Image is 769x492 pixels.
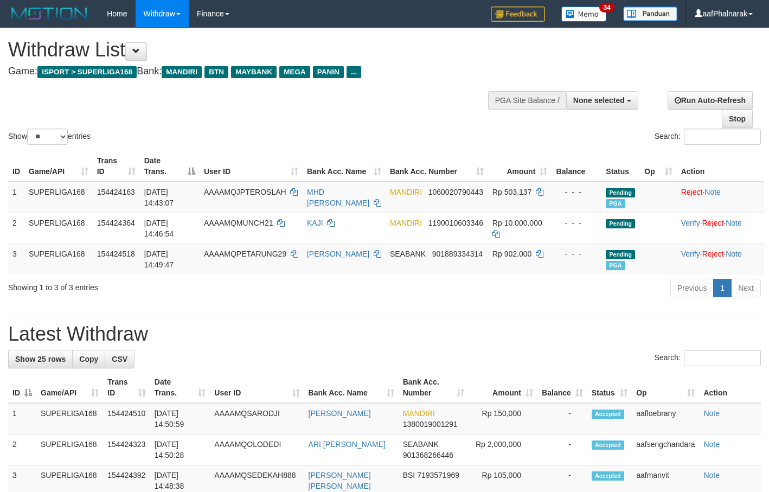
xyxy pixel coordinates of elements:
[36,403,103,435] td: SUPERLIGA168
[403,451,453,459] span: Copy 901368266446 to clipboard
[307,250,369,258] a: [PERSON_NAME]
[403,420,458,429] span: Copy 1380019001291 to clipboard
[428,188,483,196] span: Copy 1060020790443 to clipboard
[632,403,699,435] td: aafloebrany
[623,7,677,21] img: panduan.png
[204,250,286,258] span: AAAAMQPETARUNG29
[8,151,24,182] th: ID
[103,372,150,403] th: Trans ID: activate to sort column ascending
[606,250,635,259] span: Pending
[309,440,386,449] a: ARI [PERSON_NAME]
[713,279,732,297] a: 1
[722,110,753,128] a: Stop
[27,129,68,145] select: Showentries
[491,7,545,22] img: Feedback.jpg
[144,188,174,207] span: [DATE] 14:43:07
[702,250,724,258] a: Reject
[8,372,36,403] th: ID: activate to sort column descending
[144,219,174,238] span: [DATE] 14:46:54
[304,372,399,403] th: Bank Acc. Name: activate to sort column ascending
[150,403,210,435] td: [DATE] 14:50:59
[731,279,761,297] a: Next
[103,403,150,435] td: 154424510
[231,66,277,78] span: MAYBANK
[97,188,135,196] span: 154424163
[204,188,286,196] span: AAAAMQJPTEROSLAH
[556,248,597,259] div: - - -
[8,403,36,435] td: 1
[307,219,323,227] a: KAJI
[537,435,587,465] td: -
[428,219,483,227] span: Copy 1190010603346 to clipboard
[8,5,91,22] img: MOTION_logo.png
[684,350,761,366] input: Search:
[8,213,24,244] td: 2
[303,151,386,182] th: Bank Acc. Name: activate to sort column ascending
[681,219,700,227] a: Verify
[72,350,105,368] a: Copy
[488,151,552,182] th: Amount: activate to sort column ascending
[537,372,587,403] th: Balance: activate to sort column ascending
[103,435,150,465] td: 154424323
[592,440,624,450] span: Accepted
[204,66,228,78] span: BTN
[144,250,174,269] span: [DATE] 14:49:47
[606,199,625,208] span: Marked by aafsoumeymey
[469,403,537,435] td: Rp 150,000
[8,323,761,345] h1: Latest Withdraw
[601,151,640,182] th: Status
[24,182,93,213] td: SUPERLIGA168
[556,218,597,228] div: - - -
[36,372,103,403] th: Game/API: activate to sort column ascending
[703,471,720,480] a: Note
[210,403,304,435] td: AAAAMQSARODJI
[684,129,761,145] input: Search:
[566,91,638,110] button: None selected
[592,471,624,481] span: Accepted
[537,403,587,435] td: -
[677,151,764,182] th: Action
[8,278,312,293] div: Showing 1 to 3 of 3 entries
[492,250,531,258] span: Rp 902.000
[150,435,210,465] td: [DATE] 14:50:28
[140,151,200,182] th: Date Trans.: activate to sort column descending
[668,91,753,110] a: Run Auto-Refresh
[726,250,742,258] a: Note
[573,96,625,105] span: None selected
[8,129,91,145] label: Show entries
[97,250,135,258] span: 154424518
[390,188,422,196] span: MANDIRI
[390,219,422,227] span: MANDIRI
[24,213,93,244] td: SUPERLIGA168
[97,219,135,227] span: 154424364
[592,410,624,419] span: Accepted
[8,435,36,465] td: 2
[79,355,98,363] span: Copy
[677,213,764,244] td: · ·
[681,250,700,258] a: Verify
[561,7,607,22] img: Button%20Memo.svg
[210,372,304,403] th: User ID: activate to sort column ascending
[677,182,764,213] td: ·
[492,219,542,227] span: Rp 10.000.000
[307,188,369,207] a: MHD [PERSON_NAME]
[599,3,614,12] span: 34
[469,372,537,403] th: Amount: activate to sort column ascending
[606,188,635,197] span: Pending
[655,129,761,145] label: Search:
[655,350,761,366] label: Search:
[702,219,724,227] a: Reject
[105,350,134,368] a: CSV
[390,250,426,258] span: SEABANK
[313,66,344,78] span: PANIN
[210,435,304,465] td: AAAAMQOLODEDI
[8,66,502,77] h4: Game: Bank:
[200,151,303,182] th: User ID: activate to sort column ascending
[403,440,439,449] span: SEABANK
[93,151,140,182] th: Trans ID: activate to sort column ascending
[8,39,502,61] h1: Withdraw List
[386,151,488,182] th: Bank Acc. Number: activate to sort column ascending
[24,244,93,274] td: SUPERLIGA168
[150,372,210,403] th: Date Trans.: activate to sort column ascending
[162,66,202,78] span: MANDIRI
